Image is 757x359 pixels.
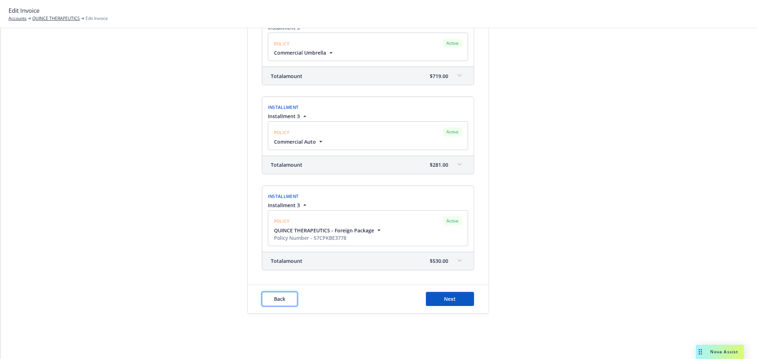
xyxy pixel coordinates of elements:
button: Next [426,292,474,306]
span: $530.00 [430,257,448,265]
span: Installment 3 [268,112,300,120]
span: Back [274,296,285,302]
span: Installment [268,193,298,199]
div: Totalamount$530.00 [262,252,474,270]
span: Total amount [271,161,302,169]
span: QUINCE THERAPEUTICS - Foreign Package [274,227,374,234]
button: Back [262,292,297,306]
span: Commercial Umbrella [274,49,326,56]
span: $719.00 [430,72,448,80]
div: Policy Number - 57CPKBE3778 [274,234,383,242]
button: Nova Assist [696,345,744,359]
span: Installment [268,104,298,110]
span: Next [444,296,456,302]
button: Installment 3 [268,201,308,209]
span: Commercial Auto [274,138,316,145]
span: Total amount [271,257,302,265]
div: Active [443,127,462,136]
span: Total amount [271,72,302,80]
span: Policy [274,218,290,224]
div: Active [443,216,462,225]
div: Totalamount$281.00 [262,156,474,174]
button: QUINCE THERAPEUTICS - Foreign Package [274,227,383,234]
button: Commercial Umbrella [274,49,335,56]
a: QUINCE THERAPEUTICS [32,15,80,22]
div: Drag to move [696,345,705,359]
button: Installment 3 [268,112,308,120]
span: Policy [274,41,290,47]
span: Edit Invoice [86,15,108,22]
div: Active [443,39,462,48]
span: Installment 3 [268,201,300,209]
span: Edit Invoice [9,6,40,15]
div: Totalamount$719.00 [262,67,474,85]
span: $281.00 [430,161,448,169]
a: Accounts [9,15,27,22]
button: Commercial Auto [274,138,324,145]
span: Nova Assist [711,349,739,355]
span: Policy [274,129,290,136]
